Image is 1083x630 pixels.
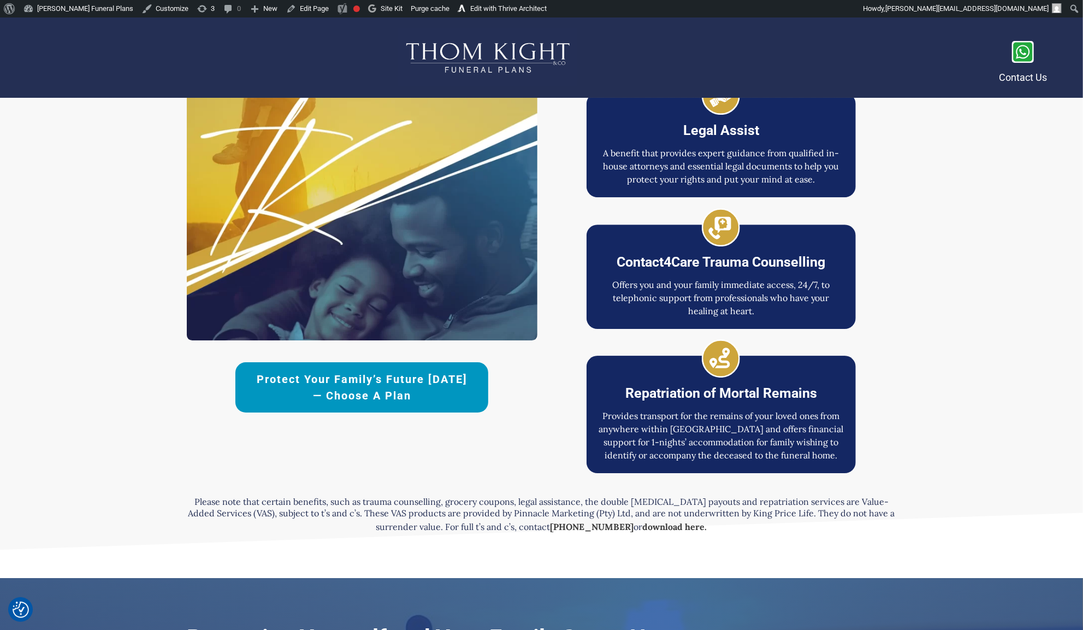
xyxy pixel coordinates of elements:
span: Site Kit [381,4,403,13]
span: Protect Your Family’s Future [DATE] — Choose a Plan [255,371,469,404]
img: Icon_Repatriation of Mortal Remains [702,339,740,378]
p: Contact Us [999,69,1047,86]
button: Consent Preferences [13,602,29,618]
a: Protect Your Family’s Future [DATE] — Choose a Plan [235,362,488,413]
span: [PERSON_NAME][EMAIL_ADDRESS][DOMAIN_NAME] [885,4,1049,13]
p: A benefit that provides expert guidance from qualified in-house attorneys and essential legal doc... [598,146,844,186]
span: or [634,521,643,532]
h6: Legal Assist [598,121,844,140]
a: download here. [643,521,707,532]
img: Icon_Contact4Care Trauma Counselling [702,208,740,246]
span: Please note that certain benefits, such as trauma counselling, grocery coupons, legal assistance,... [188,496,895,532]
img: Revisit consent button [13,602,29,618]
h6: Contact4Care Trauma Counselling [598,252,844,272]
h6: Repatriation of Mortal Remains [598,384,844,403]
div: Focus keyphrase not set [353,5,360,12]
p: Offers you and your family immediate access, 24/7, to telephonic support from professionals who h... [598,278,844,317]
p: Provides transport for the remains of your loved ones from anywhere within [GEOGRAPHIC_DATA] and ... [598,409,844,462]
a: [PHONE_NUMBER] [551,521,634,532]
